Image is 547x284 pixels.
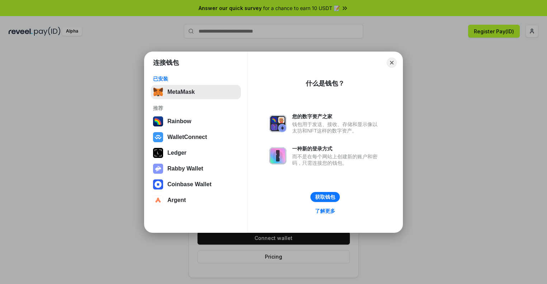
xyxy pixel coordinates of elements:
div: Argent [167,197,186,203]
img: svg+xml,%3Csvg%20xmlns%3D%22http%3A%2F%2Fwww.w3.org%2F2000%2Fsvg%22%20fill%3D%22none%22%20viewBox... [269,115,286,132]
img: svg+xml,%3Csvg%20xmlns%3D%22http%3A%2F%2Fwww.w3.org%2F2000%2Fsvg%22%20fill%3D%22none%22%20viewBox... [269,147,286,164]
div: 您的数字资产之家 [292,113,381,120]
div: 获取钱包 [315,194,335,200]
img: svg+xml,%3Csvg%20xmlns%3D%22http%3A%2F%2Fwww.w3.org%2F2000%2Fsvg%22%20fill%3D%22none%22%20viewBox... [153,164,163,174]
div: 而不是在每个网站上创建新的账户和密码，只需连接您的钱包。 [292,153,381,166]
button: Argent [151,193,241,207]
button: Ledger [151,146,241,160]
img: svg+xml,%3Csvg%20width%3D%2228%22%20height%3D%2228%22%20viewBox%3D%220%200%2028%2028%22%20fill%3D... [153,179,163,189]
button: Rabby Wallet [151,162,241,176]
div: 推荐 [153,105,239,111]
img: svg+xml,%3Csvg%20fill%3D%22none%22%20height%3D%2233%22%20viewBox%3D%220%200%2035%2033%22%20width%... [153,87,163,97]
button: MetaMask [151,85,241,99]
div: WalletConnect [167,134,207,140]
div: 什么是钱包？ [306,79,344,88]
div: 一种新的登录方式 [292,145,381,152]
div: 了解更多 [315,208,335,214]
div: Rabby Wallet [167,165,203,172]
img: svg+xml,%3Csvg%20xmlns%3D%22http%3A%2F%2Fwww.w3.org%2F2000%2Fsvg%22%20width%3D%2228%22%20height%3... [153,148,163,158]
div: 钱包用于发送、接收、存储和显示像以太坊和NFT这样的数字资产。 [292,121,381,134]
a: 了解更多 [311,206,339,216]
img: svg+xml,%3Csvg%20width%3D%2228%22%20height%3D%2228%22%20viewBox%3D%220%200%2028%2028%22%20fill%3D... [153,195,163,205]
div: 已安装 [153,76,239,82]
div: Rainbow [167,118,191,125]
div: MetaMask [167,89,195,95]
button: 获取钱包 [310,192,340,202]
button: Close [387,58,397,68]
h1: 连接钱包 [153,58,179,67]
img: svg+xml,%3Csvg%20width%3D%22120%22%20height%3D%22120%22%20viewBox%3D%220%200%20120%20120%22%20fil... [153,116,163,126]
button: Coinbase Wallet [151,177,241,192]
img: svg+xml,%3Csvg%20width%3D%2228%22%20height%3D%2228%22%20viewBox%3D%220%200%2028%2028%22%20fill%3D... [153,132,163,142]
button: WalletConnect [151,130,241,144]
div: Coinbase Wallet [167,181,211,188]
div: Ledger [167,150,186,156]
button: Rainbow [151,114,241,129]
